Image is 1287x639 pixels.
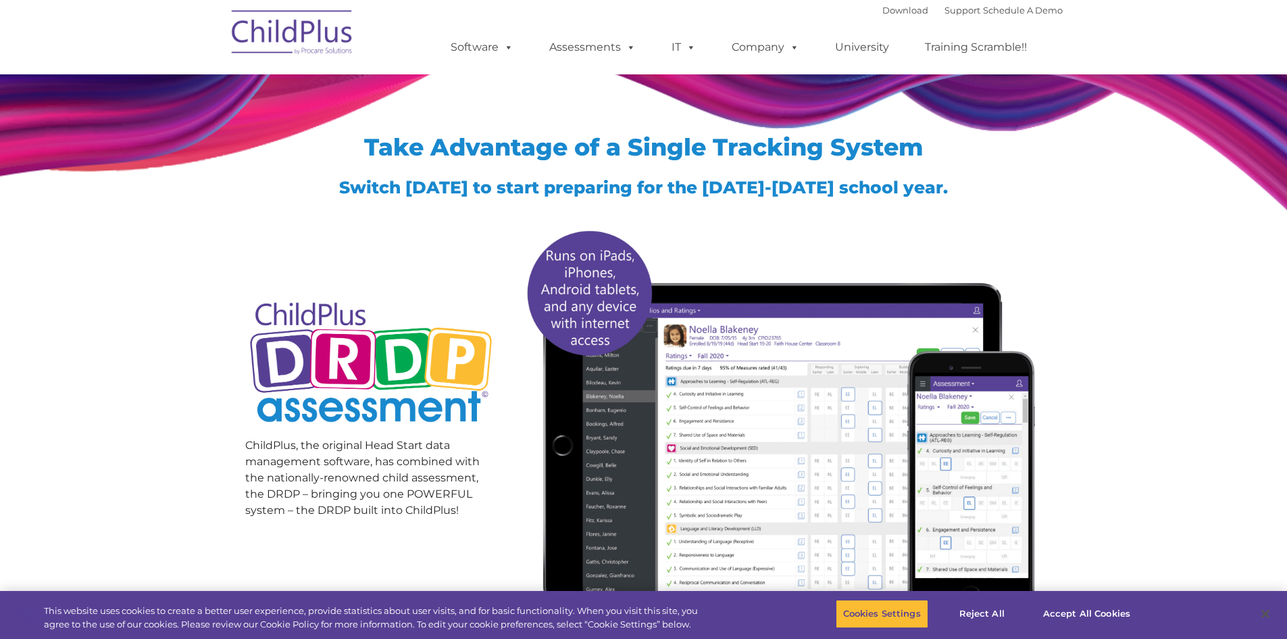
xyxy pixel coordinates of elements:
[718,34,813,61] a: Company
[437,34,527,61] a: Software
[658,34,709,61] a: IT
[882,5,928,16] a: Download
[518,220,1042,622] img: All-devices
[983,5,1063,16] a: Schedule A Demo
[245,439,480,517] span: ChildPlus, the original Head Start data management software, has combined with the nationally-ren...
[1251,599,1280,629] button: Close
[911,34,1040,61] a: Training Scramble!!
[536,34,649,61] a: Assessments
[225,1,360,68] img: ChildPlus by Procare Solutions
[882,5,1063,16] font: |
[245,287,497,441] img: Copyright - DRDP Logo
[1036,600,1138,628] button: Accept All Cookies
[44,605,708,631] div: This website uses cookies to create a better user experience, provide statistics about user visit...
[822,34,903,61] a: University
[339,177,948,197] span: Switch [DATE] to start preparing for the [DATE]-[DATE] school year.
[836,600,928,628] button: Cookies Settings
[940,600,1024,628] button: Reject All
[364,133,924,162] span: Take Advantage of a Single Tracking System
[944,5,980,16] a: Support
